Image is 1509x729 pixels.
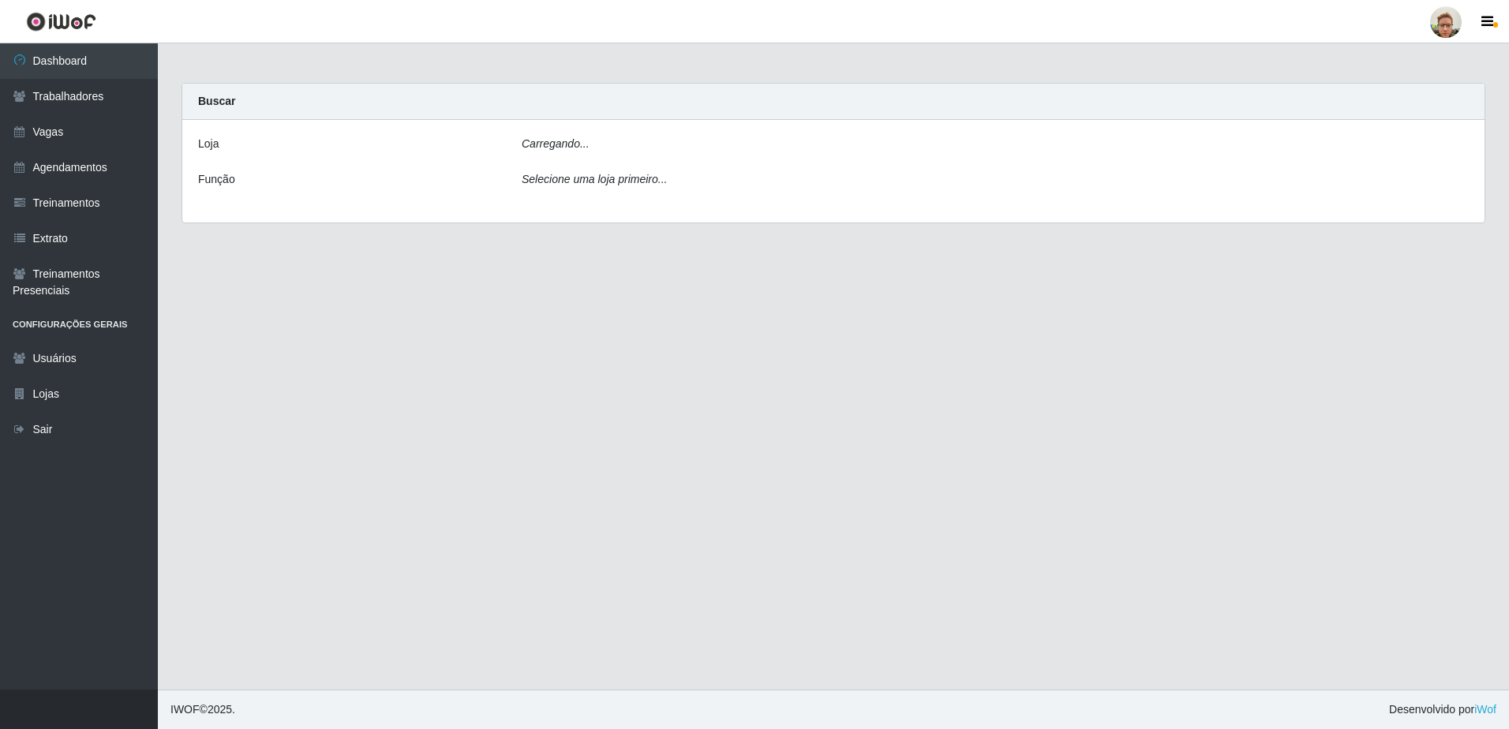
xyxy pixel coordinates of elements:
[26,12,96,32] img: CoreUI Logo
[198,136,219,152] label: Loja
[198,95,235,107] strong: Buscar
[1389,701,1496,718] span: Desenvolvido por
[522,173,667,185] i: Selecione uma loja primeiro...
[170,701,235,718] span: © 2025 .
[198,171,235,188] label: Função
[1474,703,1496,716] a: iWof
[170,703,200,716] span: IWOF
[522,137,590,150] i: Carregando...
